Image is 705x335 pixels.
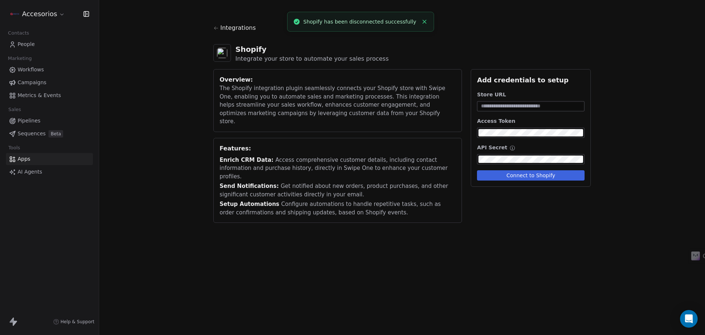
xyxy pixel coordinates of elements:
[220,144,456,153] div: Features:
[18,79,46,86] span: Campaigns
[48,130,63,138] span: Beta
[303,18,418,26] div: Shopify has been disconnected successfully
[6,38,93,50] a: People
[220,182,456,199] div: Get notified about new orders, product purchases, and other significant customer activities direc...
[6,89,93,101] a: Metrics & Events
[5,28,32,39] span: Contacts
[220,84,456,126] div: The Shopify integration plugin seamlessly connects your Shopify store with Swipe One, enabling yo...
[6,115,93,127] a: Pipelines
[680,310,698,328] div: Open Intercom Messenger
[22,9,57,19] span: Accesorios
[420,17,429,26] button: Close toast
[220,201,281,207] span: Setup Automations
[217,48,227,58] img: shopify.svg
[18,155,30,163] span: Apps
[18,92,61,99] span: Metrics & Events
[235,44,388,54] div: Shopify
[6,128,93,140] a: SequencesBeta
[5,142,23,153] span: Tools
[220,183,281,189] span: Send Notifications:
[18,117,40,125] span: Pipelines
[6,153,93,165] a: Apps
[5,104,24,115] span: Sales
[18,168,42,176] span: AI Agents
[220,157,275,163] span: Enrich CRM Data:
[235,54,388,63] div: Integrate your store to automate your sales process
[220,156,456,181] div: Access comprehensive customer details, including contact information and purchase history, direct...
[6,166,93,178] a: AI Agents
[18,130,46,138] span: Sequences
[10,10,19,18] img: Accesorios-AMZ-Logo.png
[5,53,35,64] span: Marketing
[53,319,94,325] a: Help & Support
[61,319,94,325] span: Help & Support
[9,8,66,20] button: Accesorios
[477,91,585,98] div: Store URL
[18,40,35,48] span: People
[213,24,591,38] a: Integrations
[477,170,585,181] button: Connect to Shopify
[220,75,456,84] div: Overview:
[6,64,93,76] a: Workflows
[477,75,585,85] div: Add credentials to setup
[477,117,585,125] div: Access Token
[18,66,44,74] span: Workflows
[220,24,256,32] span: Integrations
[477,144,585,151] div: API Secret
[6,76,93,89] a: Campaigns
[220,200,456,217] div: Configure automations to handle repetitive tasks, such as order confirmations and shipping update...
